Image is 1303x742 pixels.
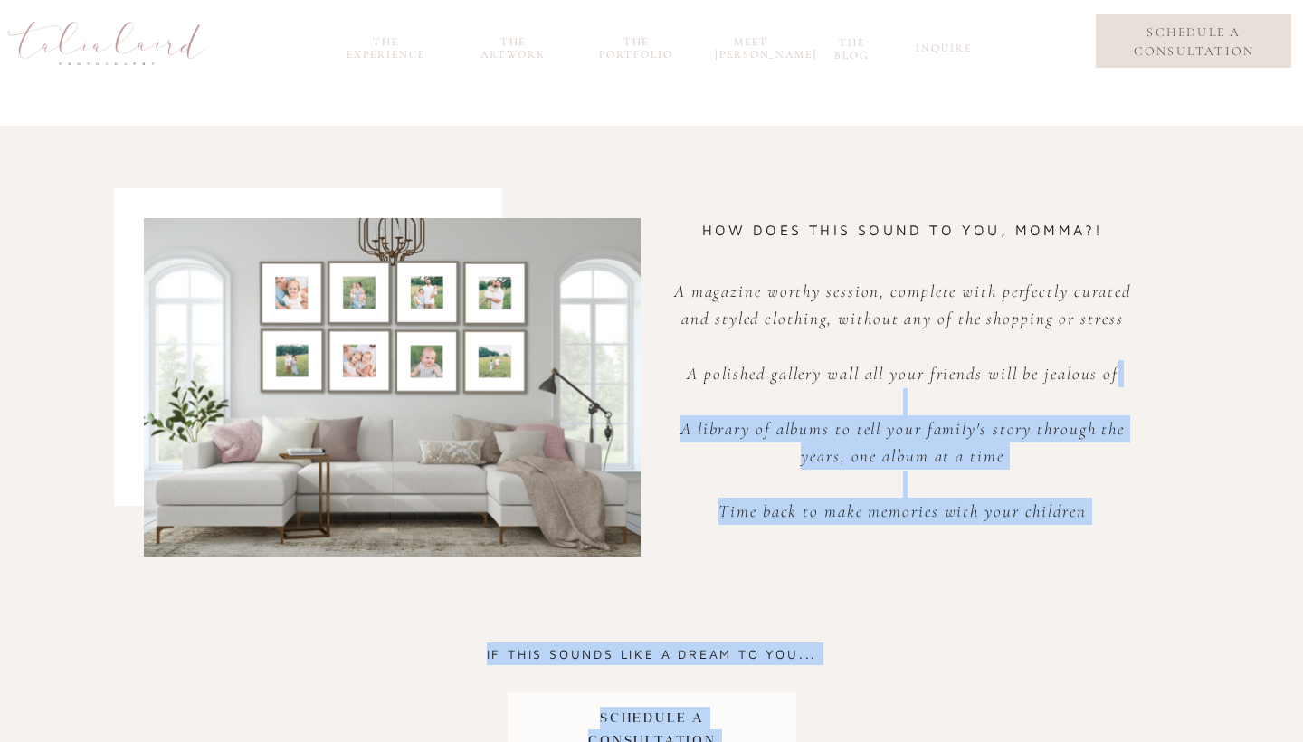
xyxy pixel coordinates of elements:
a: the portfolio [593,35,680,56]
a: the blog [823,36,880,57]
a: meet [PERSON_NAME] [715,35,787,56]
p: PRESERVE YOUR TIME WITH YOUR BABIES & LEAVE THE STRESSFUL Parts to us [322,14,982,95]
p: A magazine worthy session, complete with perfectly curated and styled clothing, without any of th... [661,278,1144,615]
a: If this sounds like a dream to you... [328,642,976,687]
a: the Artwork [470,35,556,56]
a: schedule a consultation [1110,23,1278,61]
a: the experience [338,35,434,56]
p: how does this sound to you, momma?! [635,217,1170,240]
a: inquire [916,42,966,62]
